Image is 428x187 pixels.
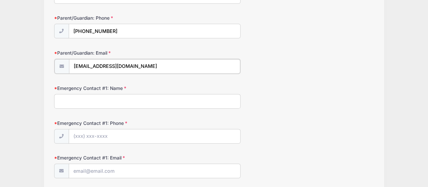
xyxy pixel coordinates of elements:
[69,164,241,178] input: email@email.com
[54,15,161,21] label: Parent/Guardian: Phone
[69,24,241,38] input: (xxx) xxx-xxxx
[54,154,161,161] label: Emergency Contact #1: Email
[54,85,161,92] label: Emergency Contact #1: Name
[54,120,161,127] label: Emergency Contact #1: Phone
[54,50,161,56] label: Parent/Guardian: Email
[69,59,240,74] input: email@email.com
[69,129,241,144] input: (xxx) xxx-xxxx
